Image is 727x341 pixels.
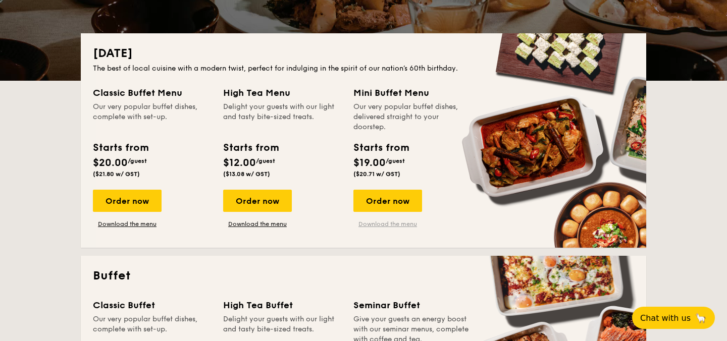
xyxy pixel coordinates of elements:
[223,140,278,155] div: Starts from
[353,170,400,178] span: ($20.71 w/ GST)
[386,157,405,164] span: /guest
[93,140,148,155] div: Starts from
[93,157,128,169] span: $20.00
[93,220,162,228] a: Download the menu
[93,64,634,74] div: The best of local cuisine with a modern twist, perfect for indulging in the spirit of our nation’...
[640,313,691,323] span: Chat with us
[93,298,211,312] div: Classic Buffet
[353,298,472,312] div: Seminar Buffet
[223,298,341,312] div: High Tea Buffet
[93,86,211,100] div: Classic Buffet Menu
[353,157,386,169] span: $19.00
[223,220,292,228] a: Download the menu
[256,157,275,164] span: /guest
[93,268,634,284] h2: Buffet
[223,102,341,132] div: Delight your guests with our light and tasty bite-sized treats.
[353,86,472,100] div: Mini Buffet Menu
[353,102,472,132] div: Our very popular buffet dishes, delivered straight to your doorstep.
[223,157,256,169] span: $12.00
[93,190,162,212] div: Order now
[93,45,634,62] h2: [DATE]
[93,170,140,178] span: ($21.80 w/ GST)
[353,140,408,155] div: Starts from
[353,190,422,212] div: Order now
[128,157,147,164] span: /guest
[223,190,292,212] div: Order now
[93,102,211,132] div: Our very popular buffet dishes, complete with set-up.
[632,307,715,329] button: Chat with us🦙
[223,170,270,178] span: ($13.08 w/ GST)
[223,86,341,100] div: High Tea Menu
[695,312,707,324] span: 🦙
[353,220,422,228] a: Download the menu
